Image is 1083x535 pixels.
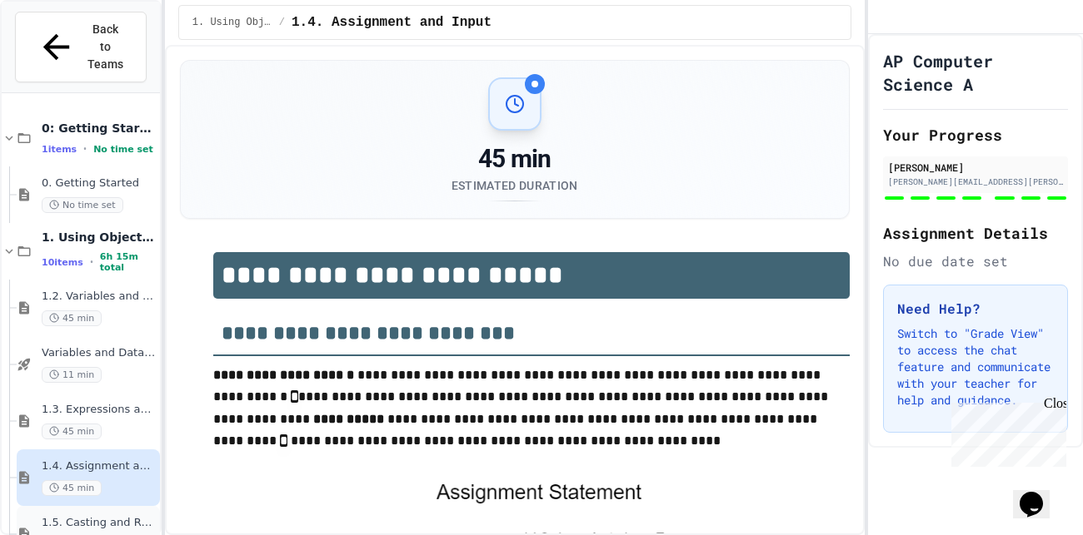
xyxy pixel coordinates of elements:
span: 1 items [42,144,77,155]
span: 1.4. Assignment and Input [292,12,492,32]
p: Switch to "Grade View" to access the chat feature and communicate with your teacher for help and ... [897,325,1054,409]
span: No time set [42,197,123,213]
span: Variables and Data Types - Quiz [42,346,157,360]
span: 45 min [42,310,102,326]
span: 1. Using Objects and Methods [192,16,272,29]
span: • [90,255,93,269]
span: 10 items [42,257,83,268]
div: Estimated Duration [452,177,578,194]
h2: Assignment Details [883,221,1068,245]
span: 0: Getting Started [42,121,157,136]
span: 1. Using Objects and Methods [42,230,157,245]
iframe: chat widget [945,396,1066,467]
iframe: chat widget [1013,468,1066,518]
span: • [83,142,87,156]
span: 0. Getting Started [42,176,157,191]
span: 1.3. Expressions and Output [New] [42,403,157,417]
span: Back to Teams [86,21,125,73]
span: 6h 15m total [100,251,157,273]
span: 1.2. Variables and Data Types [42,290,157,304]
h3: Need Help? [897,299,1054,319]
h2: Your Progress [883,123,1068,146]
div: Chat with us now!Close [7,7,115,106]
button: Back to Teams [15,12,147,82]
div: 45 min [452,144,578,174]
span: 45 min [42,480,102,496]
span: 45 min [42,424,102,439]
span: No time set [93,144,153,155]
span: 1.4. Assignment and Input [42,459,157,473]
div: No due date set [883,251,1068,271]
span: / [279,16,285,29]
div: [PERSON_NAME] [888,160,1063,175]
span: 1.5. Casting and Ranges of Values [42,516,157,530]
div: [PERSON_NAME][EMAIL_ADDRESS][PERSON_NAME][DOMAIN_NAME] [888,176,1063,188]
span: 11 min [42,367,102,383]
h1: AP Computer Science A [883,49,1068,96]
